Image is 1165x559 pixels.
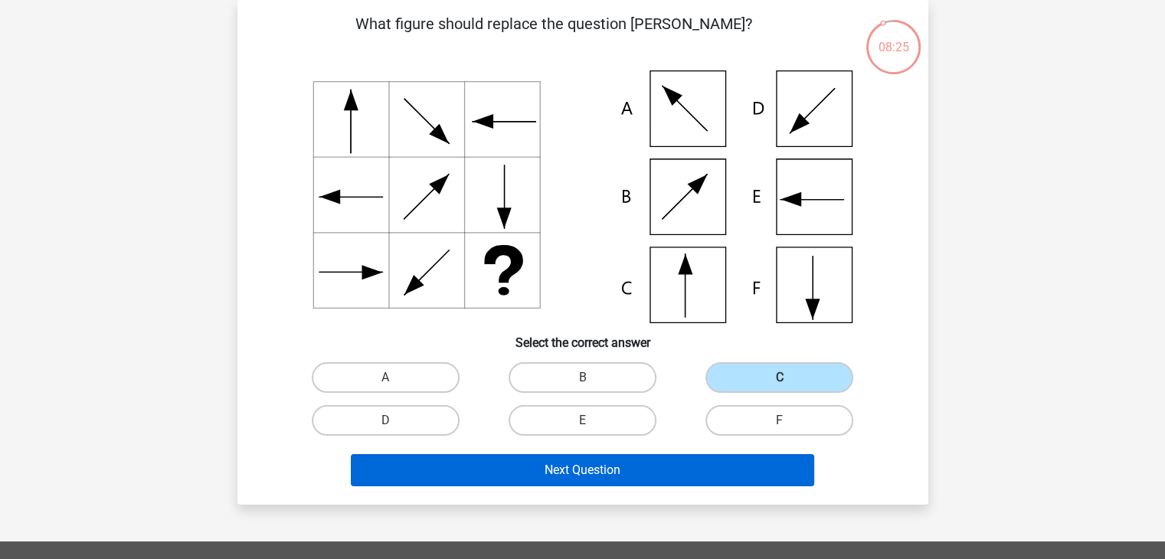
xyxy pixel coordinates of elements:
[705,362,853,393] label: C
[262,12,846,58] p: What figure should replace the question [PERSON_NAME]?
[705,405,853,436] label: F
[865,18,922,57] div: 08:25
[312,362,460,393] label: A
[509,405,656,436] label: E
[262,323,904,350] h6: Select the correct answer
[509,362,656,393] label: B
[351,454,814,486] button: Next Question
[312,405,460,436] label: D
